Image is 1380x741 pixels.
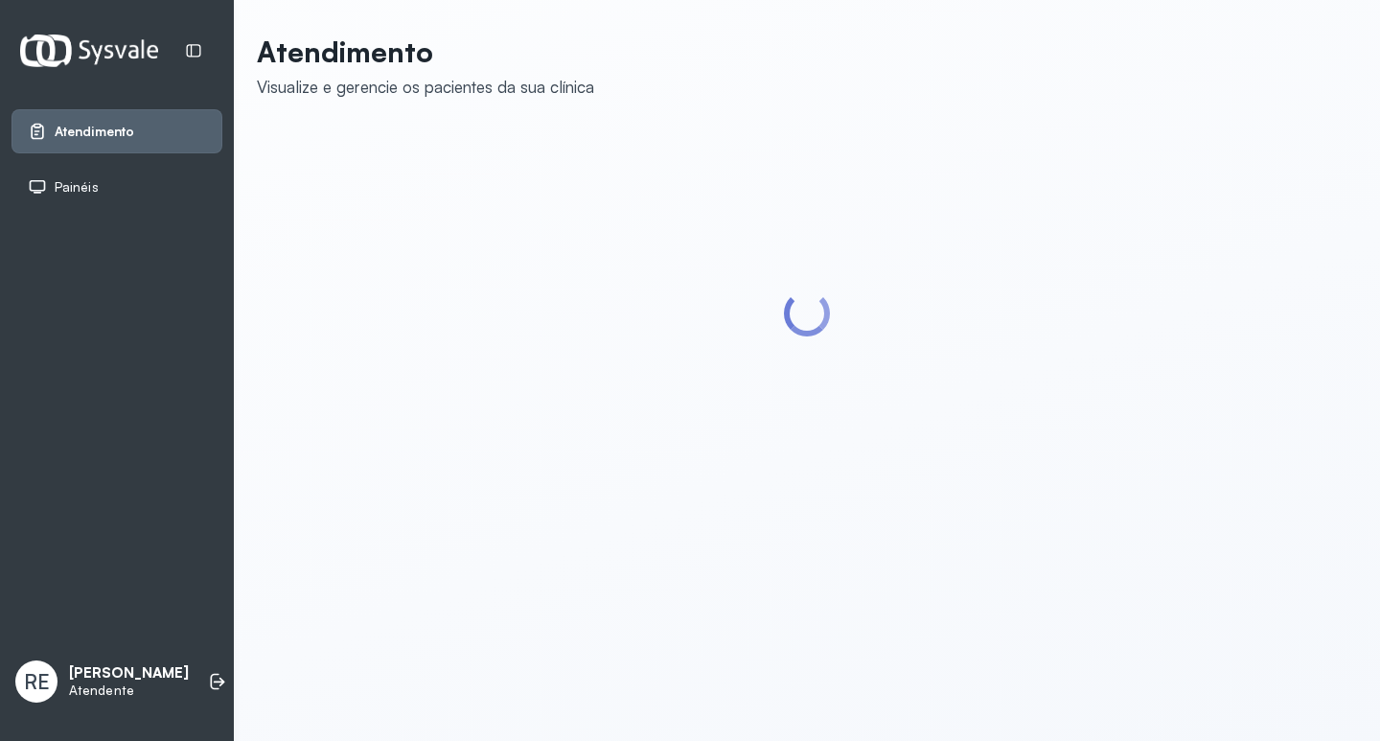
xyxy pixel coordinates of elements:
span: Atendimento [55,124,134,140]
p: Atendente [69,683,189,699]
span: Painéis [55,179,99,196]
a: Atendimento [28,122,206,141]
p: [PERSON_NAME] [69,664,189,683]
p: Atendimento [257,35,594,69]
img: Logotipo do estabelecimento [20,35,158,66]
div: Visualize e gerencie os pacientes da sua clínica [257,77,594,97]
